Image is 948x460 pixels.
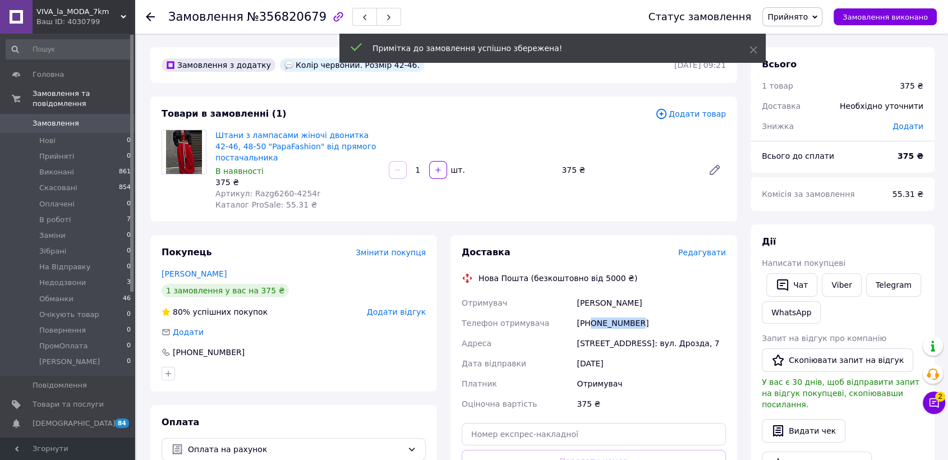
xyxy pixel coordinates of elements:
span: Додати товар [655,108,726,120]
div: Примітка до замовлення успішно збережена! [372,43,721,54]
span: В роботі [39,215,71,225]
span: Товари в замовленні (1) [162,108,287,119]
div: [DATE] [574,353,728,374]
b: 375 ₴ [898,151,923,160]
button: Замовлення виконано [834,8,937,25]
span: 0 [127,199,131,209]
div: Статус замовлення [648,11,752,22]
span: Всього до сплати [762,151,834,160]
span: Зібрані [39,246,66,256]
span: Дата відправки [462,359,526,368]
span: 0 [127,246,131,256]
span: Отримувач [462,298,507,307]
a: WhatsApp [762,301,821,324]
span: Заміни [39,231,66,241]
span: Замовлення виконано [843,13,928,21]
span: Всього [762,59,797,70]
span: Змінити покупця [356,248,426,257]
div: Ваш ID: 4030799 [36,17,135,27]
span: Прийняті [39,151,74,162]
span: Знижка [762,122,794,131]
span: Очікують товар [39,310,99,320]
span: Додати [892,122,923,131]
span: Замовлення [33,118,79,128]
span: 7 [127,215,131,225]
span: В наявності [215,167,264,176]
div: Нова Пошта (безкоштовно від 5000 ₴) [476,273,640,284]
span: Телефон отримувача [462,319,549,328]
span: Додати відгук [367,307,426,316]
div: Замовлення з додатку [162,58,275,72]
span: 46 [123,294,131,304]
div: Колір червоний. Розмір 42-46. [280,58,424,72]
span: Недодзвони [39,278,86,288]
span: 0 [127,310,131,320]
span: 1 товар [762,81,793,90]
div: 375 ₴ [557,162,699,178]
span: Доставка [762,102,800,111]
span: Повернення [39,325,86,335]
span: 861 [119,167,131,177]
span: 0 [127,341,131,351]
span: Додати [173,328,204,337]
span: Оплата на рахунок [188,443,403,456]
span: 2 [935,392,945,402]
div: Отримувач [574,374,728,394]
span: Редагувати [678,248,726,257]
span: Артикул: Razg6260-4254r [215,189,320,198]
span: 0 [127,262,131,272]
span: ПромОплата [39,341,88,351]
span: Замовлення [168,10,243,24]
span: Оплата [162,417,199,427]
span: 854 [119,183,131,193]
div: Необхідно уточнити [833,94,930,118]
span: 3 [127,278,131,288]
button: Чат з покупцем2 [923,392,945,414]
a: Viber [822,273,861,297]
span: Оплачені [39,199,75,209]
div: 375 ₴ [900,80,923,91]
span: Доставка [462,247,510,257]
span: Запит на відгук про компанію [762,334,886,343]
span: 0 [127,357,131,367]
span: Каталог ProSale: 55.31 ₴ [215,200,317,209]
span: Комісія за замовлення [762,190,855,199]
div: 375 ₴ [574,394,728,414]
span: Головна [33,70,64,80]
span: Оціночна вартість [462,399,537,408]
span: У вас є 30 днів, щоб відправити запит на відгук покупцеві, скопіювавши посилання. [762,378,919,409]
span: Прийнято [767,12,808,21]
span: Написати покупцеві [762,259,845,268]
span: На Відправку [39,262,90,272]
span: Дії [762,236,776,247]
div: 375 ₴ [215,177,380,188]
span: 80% [173,307,190,316]
div: [PERSON_NAME] [574,293,728,313]
img: :speech_balloon: [284,61,293,70]
span: 0 [127,151,131,162]
input: Номер експрес-накладної [462,423,726,445]
span: №356820679 [247,10,326,24]
a: Редагувати [703,159,726,181]
input: Пошук [6,39,132,59]
span: Нові [39,136,56,146]
span: Покупець [162,247,212,257]
span: Платник [462,379,497,388]
span: Обманки [39,294,73,304]
a: [PERSON_NAME] [162,269,227,278]
span: Замовлення та повідомлення [33,89,135,109]
a: Telegram [866,273,921,297]
span: 84 [115,418,129,428]
span: [DEMOGRAPHIC_DATA] [33,418,116,429]
span: Скасовані [39,183,77,193]
div: 1 замовлення у вас на 375 ₴ [162,284,289,297]
span: Адреса [462,339,491,348]
button: Скопіювати запит на відгук [762,348,913,372]
div: шт. [448,164,466,176]
button: Чат [766,273,817,297]
div: Повернутися назад [146,11,155,22]
div: успішних покупок [162,306,268,318]
img: Штани з лампасами жіночі двонитка 42-46, 48-50 "PapaFashion" від прямого постачальника [166,130,202,174]
span: Товари та послуги [33,399,104,410]
span: 55.31 ₴ [892,190,923,199]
